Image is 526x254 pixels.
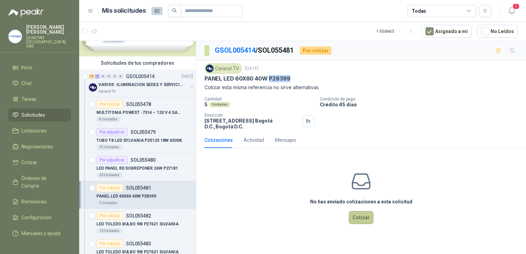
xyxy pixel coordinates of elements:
[112,74,117,79] div: 0
[8,108,71,121] a: Solicitudes
[244,136,264,144] div: Actividad
[204,97,314,102] p: Cantidad
[422,25,472,38] button: Asignado a mi
[79,125,196,153] a: Por adjudicarSOL055479TUBO T8 LED SYLVANIA P25125 18W 6500K75 Unidades
[96,165,178,172] p: LED PANEL RD SOBREPONER 24W P27181
[320,97,524,102] p: Condición de pago
[79,209,196,237] a: Por cotizarSOL055482LED TOLEDO BULBO 9W P27621 SILVANIA10 Unidades
[126,74,155,79] p: GSOL005414
[89,74,94,79] div: 12
[21,159,37,166] span: Cotizar
[21,127,47,135] span: Licitaciones
[215,45,294,56] p: / SOL055481
[118,74,123,79] div: 0
[204,118,300,129] p: [STREET_ADDRESS] Bogotá D.C. , Bogotá D.C.
[8,61,71,74] a: Inicio
[204,75,290,82] p: PANEL LED 60X60 40W P28399
[9,30,22,43] img: Company Logo
[8,8,43,17] img: Logo peakr
[96,145,122,150] div: 75 Unidades
[204,102,208,107] p: 5
[8,77,71,90] a: Chat
[21,174,64,190] span: Órdenes de Compra
[89,72,194,94] a: 12 2 0 0 0 0 GSOL005414[DATE] Company LogoVARIOS -ILUMINACION SEDES Y SERVICIOSCaracol TV
[204,84,518,91] p: Cotizar esta misma referencia no sirve alternativas
[96,193,156,200] p: PANEL LED 60X60 40W P28399
[96,156,128,164] div: Por adjudicar
[245,65,259,72] p: [DATE]
[126,186,151,190] p: SOL055481
[310,198,412,205] h3: No has enviado cotizaciones a esta solicitud
[209,102,230,107] div: Unidades
[96,240,123,248] div: Por cotizar
[21,198,47,205] span: Remisiones
[512,3,520,10] span: 1
[96,100,123,108] div: Por cotizar
[21,214,52,221] span: Configuración
[8,195,71,208] a: Remisiones
[21,230,61,237] span: Manuales y ayuda
[130,130,156,135] p: SOL055479
[102,6,146,16] h1: Mis solicitudes
[79,181,196,209] a: Por cotizarSOL055481PANEL LED 60X60 40W P283995 Unidades
[126,213,151,218] p: SOL055482
[21,80,32,87] span: Chat
[8,124,71,137] a: Licitaciones
[376,26,416,37] div: 1 - 50 de 63
[98,82,184,88] p: VARIOS -ILUMINACION SEDES Y SERVICIOS
[320,102,524,107] p: Crédito 45 días
[8,172,71,192] a: Órdenes de Compra
[96,117,120,122] div: 8 Unidades
[349,211,374,224] button: Cotizar
[505,5,518,17] button: 1
[96,137,182,144] p: TUBO T8 LED SYLVANIA P25125 18W 6500K
[96,212,123,220] div: Por cotizar
[206,65,213,72] img: Company Logo
[204,136,233,144] div: Cotizaciones
[98,89,115,94] p: Caracol TV
[96,221,179,227] p: LED TOLEDO BULBO 9W P27621 SILVANIA
[412,7,426,15] div: Todas
[172,8,177,13] span: search
[96,172,122,178] div: 30 Unidades
[126,241,151,246] p: SOL055483
[106,74,112,79] div: 0
[215,46,255,54] a: GSOL005414
[96,128,128,136] div: Por adjudicar
[26,36,71,48] p: SONEPAR [GEOGRAPHIC_DATA] SAS
[130,158,156,162] p: SOL055480
[26,25,71,34] p: [PERSON_NAME] [PERSON_NAME]
[181,73,193,80] p: [DATE]
[96,184,123,192] div: Por cotizar
[204,113,300,118] p: Dirección
[101,74,106,79] div: 0
[79,56,196,70] div: Solicitudes de tus compradores
[79,153,196,181] a: Por adjudicarSOL055480LED PANEL RD SOBREPONER 24W P2718130 Unidades
[151,7,162,15] span: 82
[96,228,122,234] div: 10 Unidades
[8,140,71,153] a: Negociaciones
[8,211,71,224] a: Configuración
[21,143,53,150] span: Negociaciones
[21,111,45,119] span: Solicitudes
[477,25,518,38] button: No Leídos
[126,102,151,107] p: SOL055478
[21,95,36,103] span: Tareas
[275,136,296,144] div: Mensajes
[21,64,32,71] span: Inicio
[8,227,71,240] a: Manuales y ayuda
[204,63,242,74] div: Caracol TV
[96,200,120,206] div: 5 Unidades
[96,109,182,116] p: MULTITOMA POWEST -7514 – 120 V 4 SALIDAS
[8,93,71,106] a: Tareas
[300,46,332,55] div: Por cotizar
[95,74,100,79] div: 2
[89,83,97,92] img: Company Logo
[79,97,196,125] a: Por cotizarSOL055478MULTITOMA POWEST -7514 – 120 V 4 SALIDAS8 Unidades
[8,156,71,169] a: Cotizar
